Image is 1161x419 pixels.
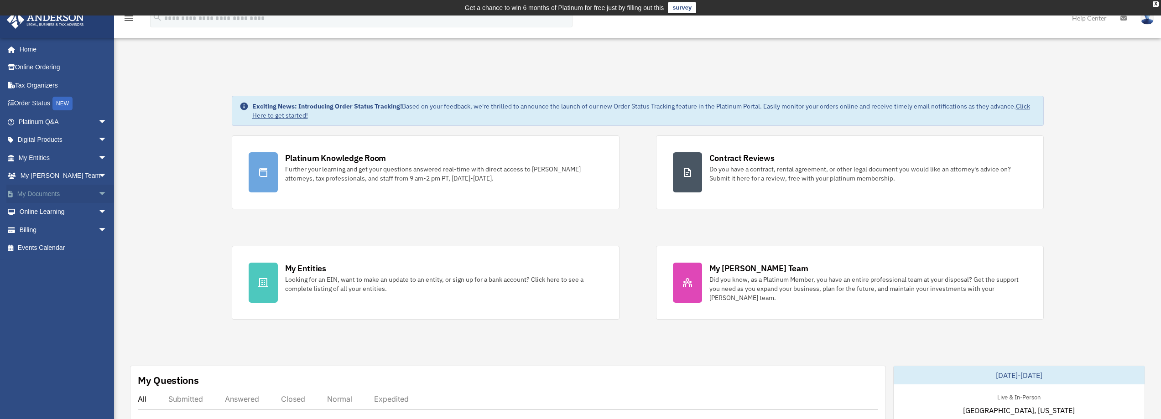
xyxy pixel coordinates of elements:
[6,203,121,221] a: Online Learningarrow_drop_down
[285,275,603,293] div: Looking for an EIN, want to make an update to an entity, or sign up for a bank account? Click her...
[98,203,116,222] span: arrow_drop_down
[152,12,162,22] i: search
[709,152,775,164] div: Contract Reviews
[6,167,121,185] a: My [PERSON_NAME] Teamarrow_drop_down
[4,11,87,29] img: Anderson Advisors Platinum Portal
[285,263,326,274] div: My Entities
[1153,1,1159,7] div: close
[1140,11,1154,25] img: User Pic
[963,405,1075,416] span: [GEOGRAPHIC_DATA], [US_STATE]
[656,246,1044,320] a: My [PERSON_NAME] Team Did you know, as a Platinum Member, you have an entire professional team at...
[465,2,664,13] div: Get a chance to win 6 months of Platinum for free just by filling out this
[6,221,121,239] a: Billingarrow_drop_down
[52,97,73,110] div: NEW
[990,392,1048,401] div: Live & In-Person
[894,366,1145,384] div: [DATE]-[DATE]
[6,185,121,203] a: My Documentsarrow_drop_down
[138,373,199,387] div: My Questions
[6,76,121,94] a: Tax Organizers
[6,58,121,77] a: Online Ordering
[285,165,603,183] div: Further your learning and get your questions answered real-time with direct access to [PERSON_NAM...
[252,102,1036,120] div: Based on your feedback, we're thrilled to announce the launch of our new Order Status Tracking fe...
[123,16,134,24] a: menu
[123,13,134,24] i: menu
[98,113,116,131] span: arrow_drop_down
[98,167,116,186] span: arrow_drop_down
[168,394,203,403] div: Submitted
[232,135,620,209] a: Platinum Knowledge Room Further your learning and get your questions answered real-time with dire...
[327,394,352,403] div: Normal
[98,185,116,203] span: arrow_drop_down
[656,135,1044,209] a: Contract Reviews Do you have a contract, rental agreement, or other legal document you would like...
[6,239,121,257] a: Events Calendar
[232,246,620,320] a: My Entities Looking for an EIN, want to make an update to an entity, or sign up for a bank accoun...
[252,102,1030,119] a: Click Here to get started!
[6,40,116,58] a: Home
[709,165,1027,183] div: Do you have a contract, rental agreement, or other legal document you would like an attorney's ad...
[6,131,121,149] a: Digital Productsarrow_drop_down
[138,394,146,403] div: All
[285,152,386,164] div: Platinum Knowledge Room
[668,2,696,13] a: survey
[98,149,116,167] span: arrow_drop_down
[6,149,121,167] a: My Entitiesarrow_drop_down
[374,394,409,403] div: Expedited
[225,394,259,403] div: Answered
[98,221,116,239] span: arrow_drop_down
[709,263,808,274] div: My [PERSON_NAME] Team
[252,102,402,110] strong: Exciting News: Introducing Order Status Tracking!
[709,275,1027,302] div: Did you know, as a Platinum Member, you have an entire professional team at your disposal? Get th...
[6,113,121,131] a: Platinum Q&Aarrow_drop_down
[281,394,305,403] div: Closed
[98,131,116,150] span: arrow_drop_down
[6,94,121,113] a: Order StatusNEW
